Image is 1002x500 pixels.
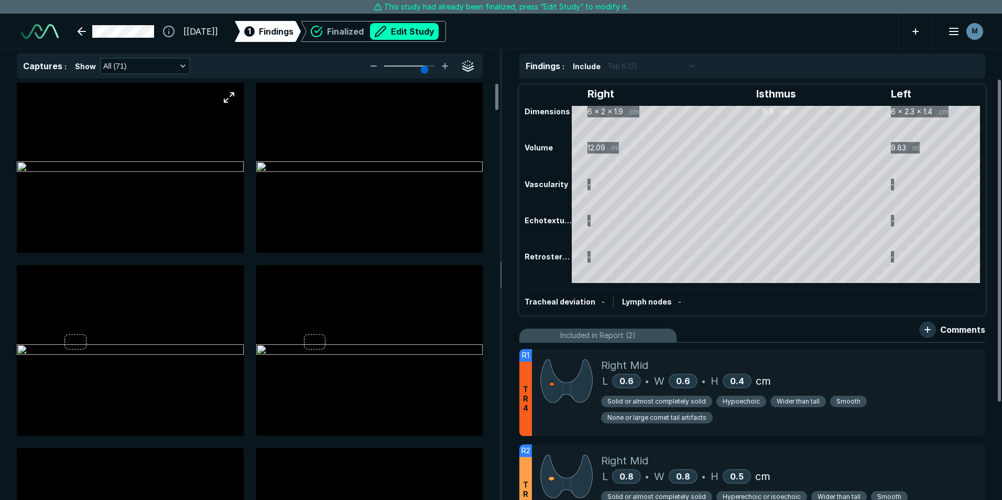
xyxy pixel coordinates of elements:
[17,161,244,174] img: 2b48f85e-40e0-4353-864f-fedfc68fdc03
[525,297,595,306] span: Tracheal deviation
[601,453,648,469] span: Right Mid
[602,373,608,389] span: L
[183,25,218,38] span: [[DATE]]
[522,350,529,361] span: R1
[702,470,705,483] span: •
[972,26,978,37] span: M
[645,375,649,387] span: •
[607,397,706,406] span: Solid or almost completely solid
[103,60,126,72] span: All (71)
[711,469,718,484] span: H
[602,297,605,306] span: -
[607,413,706,422] span: None or large comet tail artifacts
[235,21,301,42] div: 1Findings
[755,469,770,484] span: cm
[21,24,59,39] img: See-Mode Logo
[676,471,690,482] span: 0.8
[259,25,293,38] span: Findings
[540,357,593,404] img: fyGBBY3AAAAAElFTkSuQmCC
[645,470,649,483] span: •
[678,297,681,306] span: -
[601,357,648,373] span: Right Mid
[966,23,983,40] div: avatar-name
[777,397,820,406] span: Wider than tall
[540,453,593,499] img: KJR73EAAAAASUVORK5CYII=
[702,375,705,387] span: •
[940,323,985,336] span: Comments
[256,344,483,357] img: 609f1c50-e9b8-4214-ac3a-13c36e098e46
[619,471,634,482] span: 0.8
[64,62,67,71] span: :
[562,62,564,71] span: :
[622,297,672,306] span: Lymph nodes
[608,60,637,72] span: Top 6 (2)
[256,161,483,174] img: 8c33c160-379d-444e-9c99-aacc00b136ad
[676,376,690,386] span: 0.6
[519,349,985,436] div: R1TR4Right MidL0.6•W0.6•H0.4cmSolid or almost completely solidHypoechoicWider than tallSmoothNone...
[711,373,718,389] span: H
[370,23,439,40] button: Edit Study
[836,397,861,406] span: Smooth
[23,61,62,71] span: Captures
[941,21,985,42] button: avatar-name
[730,471,744,482] span: 0.5
[521,445,530,456] span: R2
[301,21,446,42] div: FinalizedEdit Study
[654,469,665,484] span: W
[756,373,771,389] span: cm
[526,61,560,71] span: Findings
[75,61,96,72] span: Show
[619,376,634,386] span: 0.6
[654,373,665,389] span: W
[602,469,608,484] span: L
[523,385,528,413] span: T R 4
[327,23,439,40] div: Finalized
[730,376,744,386] span: 0.4
[723,397,760,406] span: Hypoechoic
[573,61,601,72] span: Include
[384,1,628,13] span: This study had already been finalized, press “Edit Study” to modify it.
[17,344,244,357] img: 4067bbc6-a007-4e20-a0db-ecf1df9d38cd
[248,26,251,37] span: 1
[560,330,636,341] span: Included in Report (2)
[17,20,63,43] a: See-Mode Logo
